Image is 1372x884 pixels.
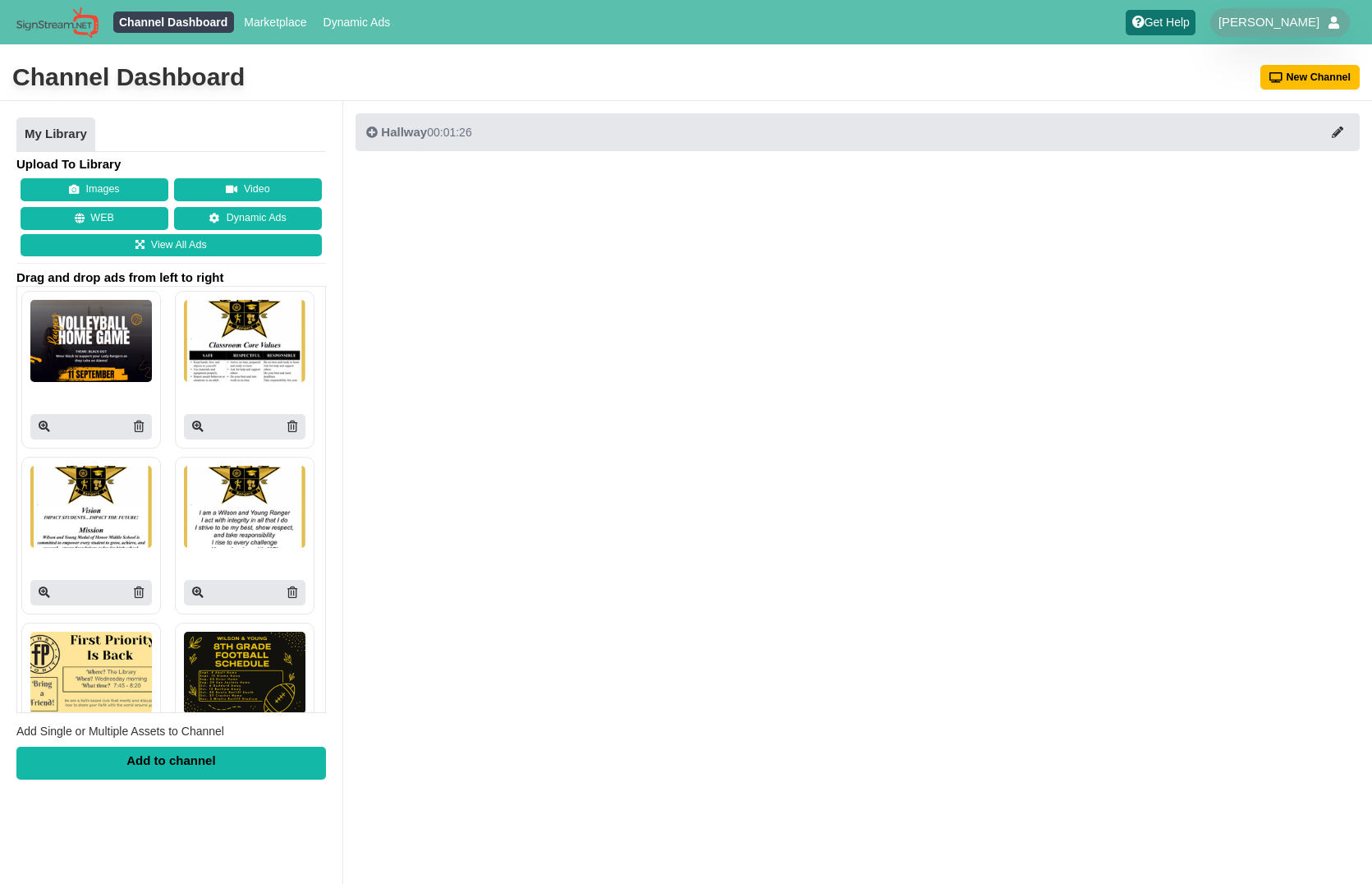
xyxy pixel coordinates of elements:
[366,124,471,140] div: 00:01:26
[1126,10,1195,35] a: Get Help
[16,747,326,780] div: Add to channel
[356,113,1360,151] button: Hallway00:01:26
[174,207,322,230] a: Dynamic Ads
[12,61,245,94] div: Channel Dashboard
[16,117,95,152] a: My Library
[30,466,152,548] img: P250x250 image processing20250908 996236 bxgy4e
[184,632,305,714] img: P250x250 image processing20250905 996236 bpoema
[30,300,152,382] img: P250x250 image processing20250908 996236 pp3yvv
[21,207,168,230] button: WEB
[1260,65,1361,90] button: New Channel
[21,178,168,201] button: Images
[238,12,313,33] a: Marketplace
[30,632,152,714] img: P250x250 image processing20250908 996236 1lcffis
[21,234,322,257] a: View All Ads
[16,269,326,286] span: Drag and drop ads from left to right
[184,300,305,382] img: P250x250 image processing20250908 996236 93wvux
[174,178,322,201] button: Video
[184,466,305,548] img: P250x250 image processing20250908 996236 1fn0ci4
[1218,14,1319,30] span: [PERSON_NAME]
[16,725,224,738] span: Add Single or Multiple Assets to Channel
[16,7,99,39] img: Sign Stream.NET
[16,156,326,173] h4: Upload To Library
[381,125,427,139] span: Hallway
[113,12,234,33] a: Channel Dashboard
[317,12,397,33] a: Dynamic Ads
